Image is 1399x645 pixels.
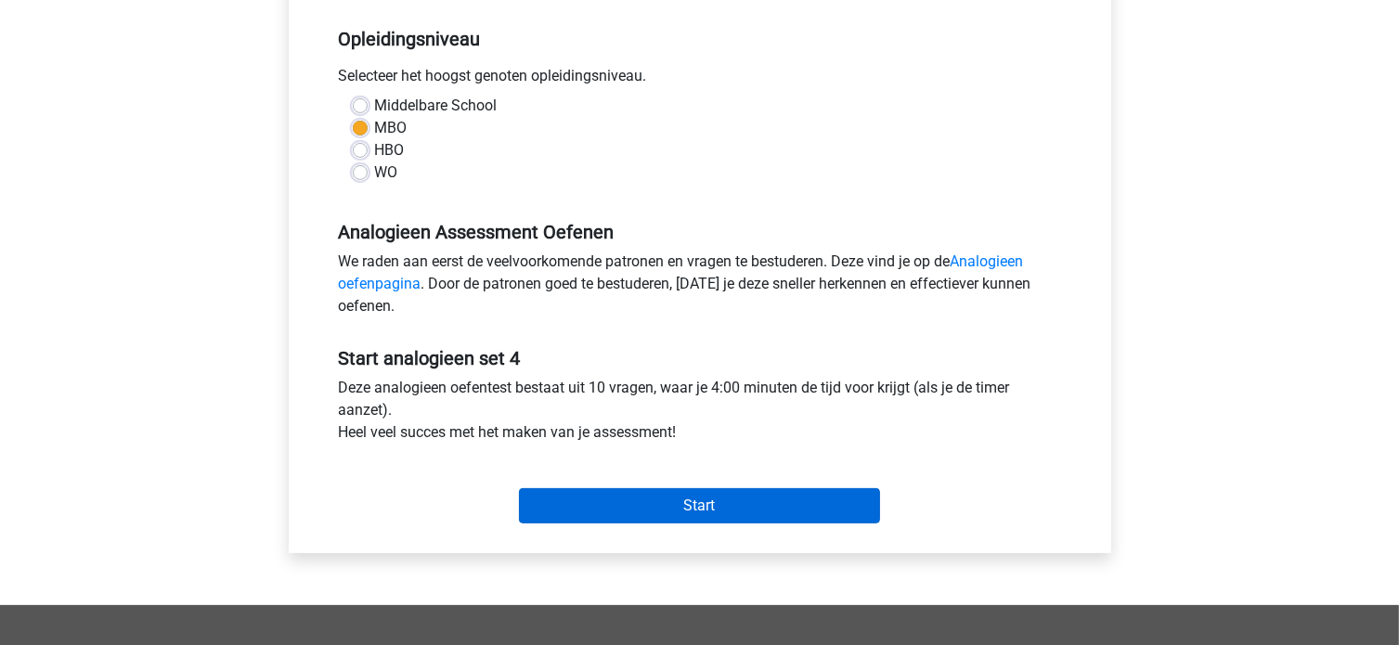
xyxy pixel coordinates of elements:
[519,488,880,523] input: Start
[339,221,1061,243] h5: Analogieen Assessment Oefenen
[375,95,498,117] label: Middelbare School
[375,139,405,161] label: HBO
[339,20,1061,58] h5: Opleidingsniveau
[375,161,398,184] label: WO
[325,251,1075,325] div: We raden aan eerst de veelvoorkomende patronen en vragen te bestuderen. Deze vind je op de . Door...
[325,377,1075,451] div: Deze analogieen oefentest bestaat uit 10 vragen, waar je 4:00 minuten de tijd voor krijgt (als je...
[325,65,1075,95] div: Selecteer het hoogst genoten opleidingsniveau.
[375,117,408,139] label: MBO
[339,347,1061,369] h5: Start analogieen set 4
